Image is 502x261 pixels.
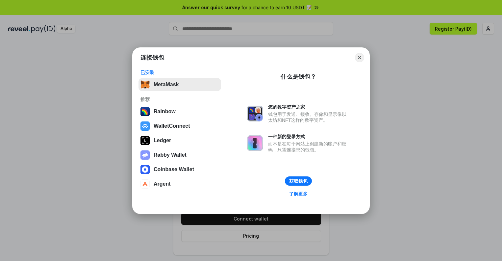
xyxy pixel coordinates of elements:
div: WalletConnect [154,123,190,129]
img: svg+xml,%3Csvg%20xmlns%3D%22http%3A%2F%2Fwww.w3.org%2F2000%2Fsvg%22%20width%3D%2228%22%20height%3... [140,136,150,145]
h1: 连接钱包 [140,54,164,62]
a: 了解更多 [285,190,312,198]
button: Rainbow [138,105,221,118]
img: svg+xml,%3Csvg%20width%3D%22120%22%20height%3D%22120%22%20viewBox%3D%220%200%20120%20120%22%20fil... [140,107,150,116]
button: 获取钱包 [285,176,312,186]
div: 了解更多 [289,191,308,197]
img: svg+xml,%3Csvg%20xmlns%3D%22http%3A%2F%2Fwww.w3.org%2F2000%2Fsvg%22%20fill%3D%22none%22%20viewBox... [247,106,263,121]
button: Close [355,53,364,62]
div: 一种新的登录方式 [268,134,350,140]
div: MetaMask [154,82,179,88]
div: Ledger [154,138,171,144]
div: Coinbase Wallet [154,167,194,172]
div: Rainbow [154,109,176,115]
button: Coinbase Wallet [138,163,221,176]
img: svg+xml,%3Csvg%20width%3D%2228%22%20height%3D%2228%22%20viewBox%3D%220%200%2028%2028%22%20fill%3D... [140,121,150,131]
button: WalletConnect [138,119,221,133]
button: MetaMask [138,78,221,91]
img: svg+xml,%3Csvg%20xmlns%3D%22http%3A%2F%2Fwww.w3.org%2F2000%2Fsvg%22%20fill%3D%22none%22%20viewBox... [140,150,150,160]
div: Argent [154,181,171,187]
img: svg+xml,%3Csvg%20xmlns%3D%22http%3A%2F%2Fwww.w3.org%2F2000%2Fsvg%22%20fill%3D%22none%22%20viewBox... [247,135,263,151]
div: 什么是钱包？ [281,73,316,81]
img: svg+xml,%3Csvg%20fill%3D%22none%22%20height%3D%2233%22%20viewBox%3D%220%200%2035%2033%22%20width%... [140,80,150,89]
img: svg+xml,%3Csvg%20width%3D%2228%22%20height%3D%2228%22%20viewBox%3D%220%200%2028%2028%22%20fill%3D... [140,165,150,174]
div: 推荐 [140,96,219,102]
div: 已安装 [140,69,219,75]
div: 获取钱包 [289,178,308,184]
div: 钱包用于发送、接收、存储和显示像以太坊和NFT这样的数字资产。 [268,111,350,123]
div: Rabby Wallet [154,152,187,158]
div: 而不是在每个网站上创建新的账户和密码，只需连接您的钱包。 [268,141,350,153]
div: 您的数字资产之家 [268,104,350,110]
button: Ledger [138,134,221,147]
img: svg+xml,%3Csvg%20width%3D%2228%22%20height%3D%2228%22%20viewBox%3D%220%200%2028%2028%22%20fill%3D... [140,179,150,189]
button: Argent [138,177,221,191]
button: Rabby Wallet [138,148,221,162]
